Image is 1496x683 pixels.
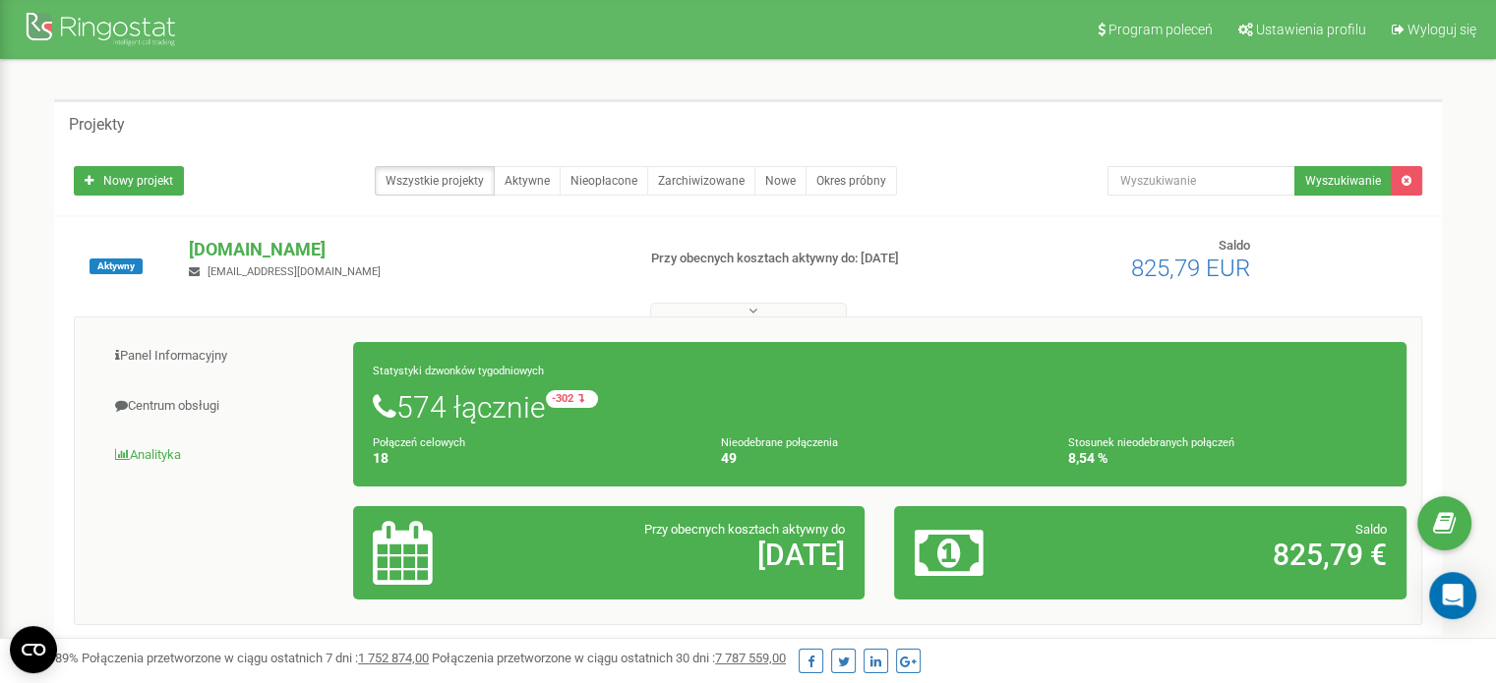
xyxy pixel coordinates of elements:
[208,265,381,278] span: [EMAIL_ADDRESS][DOMAIN_NAME]
[373,451,691,466] h4: 18
[1107,166,1295,196] input: Wyszukiwanie
[754,166,807,196] a: Nowe
[90,382,354,430] a: Centrum obsługi
[90,332,354,380] a: Panel Informacyjny
[90,431,354,480] a: Analityka
[494,166,561,196] a: Aktywne
[540,539,845,571] h2: [DATE]
[375,166,495,196] a: Wszystkie projekty
[1068,436,1234,449] small: Stosunek nieodebranych połączeń
[373,365,544,377] small: Statystyki dzwonków tygodniowych
[432,651,786,665] span: Połączenia przetworzone w ciągu ostatnich 30 dni :
[373,436,465,449] small: Połączeń celowych
[721,436,838,449] small: Nieodebrane połączenia
[10,626,57,673] button: Open CMP widget
[1068,451,1387,466] h4: 8,54 %
[806,166,897,196] a: Okres próbny
[69,116,125,134] h5: Projekty
[373,390,1387,424] h1: 574 łącznie
[715,651,786,665] u: 7 787 559,00
[1131,255,1250,282] span: 825,79 EUR
[1082,539,1387,571] h2: 825,79 €
[1108,22,1213,37] span: Program poleceń
[1429,572,1476,619] div: Open Intercom Messenger
[1355,522,1387,537] span: Saldo
[358,651,429,665] u: 1 752 874,00
[560,166,648,196] a: Nieopłacone
[1407,22,1476,37] span: Wyloguj się
[647,166,755,196] a: Zarchiwizowane
[90,258,143,274] span: Aktywny
[1294,166,1392,196] button: Wyszukiwanie
[82,651,429,665] span: Połączenia przetworzone w ciągu ostatnich 7 dni :
[546,390,598,408] small: -302
[1256,22,1366,37] span: Ustawienia profilu
[74,166,184,196] a: Nowy projekt
[189,237,619,262] p: [DOMAIN_NAME]
[721,451,1040,466] h4: 49
[644,522,845,537] span: Przy obecnych kosztach aktywny do
[651,250,966,268] p: Przy obecnych kosztach aktywny do: [DATE]
[1219,238,1250,253] span: Saldo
